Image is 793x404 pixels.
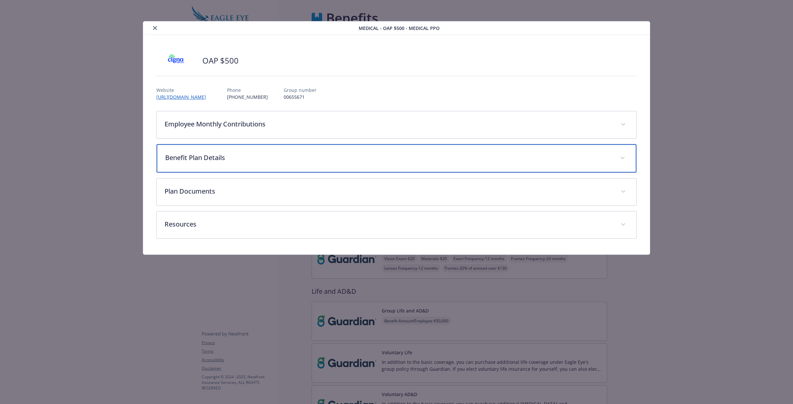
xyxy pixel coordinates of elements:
[156,87,211,94] p: Website
[284,94,317,100] p: 00655671
[165,119,613,129] p: Employee Monthly Contributions
[165,186,613,196] p: Plan Documents
[157,144,636,173] div: Benefit Plan Details
[156,51,196,70] img: CIGNA
[157,211,636,238] div: Resources
[284,87,317,94] p: Group number
[202,55,239,66] h2: OAP $500
[151,24,159,32] button: close
[79,21,714,255] div: details for plan Medical - OAP $500 - Medical PPO
[157,111,636,138] div: Employee Monthly Contributions
[156,94,211,100] a: [URL][DOMAIN_NAME]
[165,219,613,229] p: Resources
[157,178,636,205] div: Plan Documents
[165,153,612,163] p: Benefit Plan Details
[359,25,440,32] span: Medical - OAP $500 - Medical PPO
[227,87,268,94] p: Phone
[227,94,268,100] p: [PHONE_NUMBER]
